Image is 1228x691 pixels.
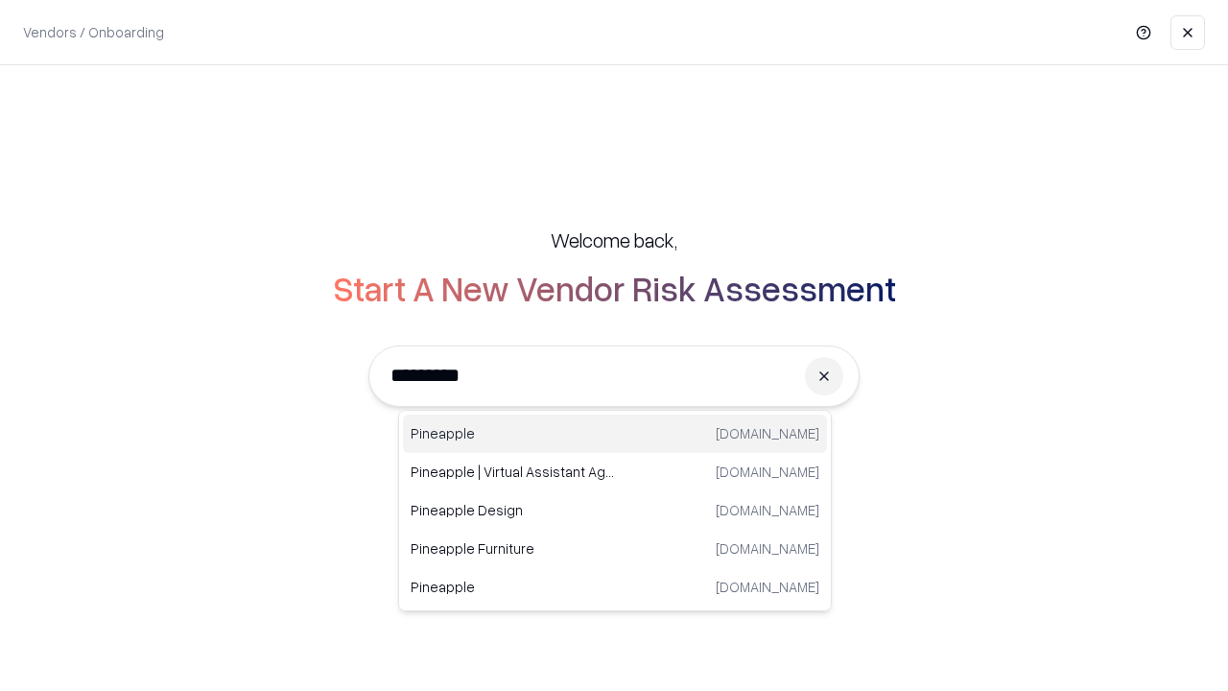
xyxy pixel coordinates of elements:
[411,538,615,559] p: Pineapple Furniture
[411,462,615,482] p: Pineapple | Virtual Assistant Agency
[716,577,819,597] p: [DOMAIN_NAME]
[411,500,615,520] p: Pineapple Design
[333,269,896,307] h2: Start A New Vendor Risk Assessment
[716,423,819,443] p: [DOMAIN_NAME]
[23,22,164,42] p: Vendors / Onboarding
[716,538,819,559] p: [DOMAIN_NAME]
[398,410,832,611] div: Suggestions
[716,500,819,520] p: [DOMAIN_NAME]
[716,462,819,482] p: [DOMAIN_NAME]
[551,226,677,253] h5: Welcome back,
[411,577,615,597] p: Pineapple
[411,423,615,443] p: Pineapple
